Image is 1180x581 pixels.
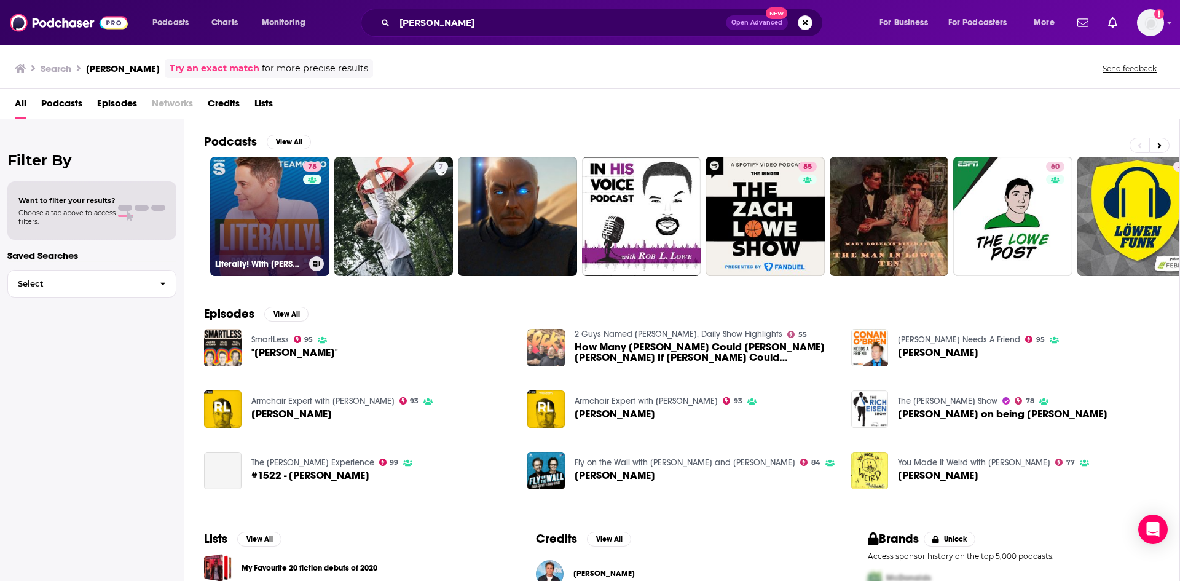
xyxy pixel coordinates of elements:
[1051,161,1060,173] span: 60
[204,531,227,547] h2: Lists
[575,342,836,363] span: How Many [PERSON_NAME] Could [PERSON_NAME] [PERSON_NAME] If [PERSON_NAME] Could [PERSON_NAME]?
[211,14,238,31] span: Charts
[575,396,718,406] a: Armchair Expert with Dax Shepard
[410,398,419,404] span: 93
[723,397,742,405] a: 93
[208,93,240,119] span: Credits
[10,11,128,34] img: Podchaser - Follow, Share and Rate Podcasts
[251,409,332,419] a: Rob Lowe
[573,569,635,579] span: [PERSON_NAME]
[395,13,726,33] input: Search podcasts, credits, & more...
[575,342,836,363] a: How Many Lowe's Could Rob Lowe Rob If Rob Lowe Could Rob Lowe's?
[170,61,259,76] a: Try an exact match
[766,7,788,19] span: New
[1046,162,1064,172] a: 60
[390,460,398,465] span: 99
[851,452,889,489] a: Rob Lowe
[527,329,565,366] a: How Many Lowe's Could Rob Lowe Rob If Rob Lowe Could Rob Lowe's?
[237,532,281,547] button: View All
[294,336,313,343] a: 95
[7,250,176,261] p: Saved Searches
[144,13,205,33] button: open menu
[251,347,338,358] a: "Rob Lowe"
[726,15,788,30] button: Open AdvancedNew
[262,61,368,76] span: for more precise results
[41,63,71,74] h3: Search
[1138,515,1168,544] div: Open Intercom Messenger
[242,561,377,575] a: My Favourite 20 fiction debuts of 2020
[575,409,655,419] a: Rob Lowe
[851,329,889,366] img: Rob Lowe
[215,259,304,269] h3: Literally! With [PERSON_NAME]
[7,151,176,169] h2: Filter By
[204,134,257,149] h2: Podcasts
[898,334,1020,345] a: Conan O’Brien Needs A Friend
[803,161,812,173] span: 85
[868,531,919,547] h2: Brands
[898,470,978,481] span: [PERSON_NAME]
[1015,397,1034,405] a: 78
[204,329,242,366] img: "Rob Lowe"
[898,347,978,358] span: [PERSON_NAME]
[372,9,835,37] div: Search podcasts, credits, & more...
[898,347,978,358] a: Rob Lowe
[251,334,289,345] a: SmartLess
[203,13,245,33] a: Charts
[575,457,795,468] a: Fly on the Wall with Dana Carvey and David Spade
[7,270,176,298] button: Select
[41,93,82,119] a: Podcasts
[527,390,565,428] img: Rob Lowe
[573,569,635,579] a: Rob Lowe
[399,397,419,405] a: 93
[1026,398,1034,404] span: 78
[262,14,305,31] span: Monitoring
[251,470,369,481] a: #1522 - Rob Lowe
[811,460,820,465] span: 84
[1137,9,1164,36] img: User Profile
[152,93,193,119] span: Networks
[15,93,26,119] a: All
[86,63,160,74] h3: [PERSON_NAME]
[953,157,1072,276] a: 60
[204,134,311,149] a: PodcastsView All
[97,93,137,119] a: Episodes
[1025,336,1045,343] a: 95
[898,409,1107,419] span: [PERSON_NAME] on being [PERSON_NAME]
[787,331,807,338] a: 55
[264,307,309,322] button: View All
[575,470,655,481] a: Rob Lowe
[439,161,443,173] span: 7
[731,20,782,26] span: Open Advanced
[868,551,1160,561] p: Access sponsor history on the top 5,000 podcasts.
[1066,460,1075,465] span: 77
[1154,9,1164,19] svg: Add a profile image
[898,409,1107,419] a: Rob Lowe on being Rob Lowe
[898,470,978,481] a: Rob Lowe
[308,161,317,173] span: 78
[800,459,820,466] a: 84
[575,329,782,339] a: 2 Guys Named Chris, Daily Show Highlights
[379,459,399,466] a: 99
[1103,12,1122,33] a: Show notifications dropdown
[1099,63,1160,74] button: Send feedback
[1055,459,1075,466] a: 77
[898,396,997,406] a: The Rich Eisen Show
[210,157,329,276] a: 78Literally! With [PERSON_NAME]
[851,390,889,428] img: Rob Lowe on being Rob Lowe
[204,390,242,428] img: Rob Lowe
[940,13,1025,33] button: open menu
[251,409,332,419] span: [PERSON_NAME]
[1034,14,1055,31] span: More
[254,93,273,119] a: Lists
[536,531,577,547] h2: Credits
[1072,12,1093,33] a: Show notifications dropdown
[575,470,655,481] span: [PERSON_NAME]
[587,532,631,547] button: View All
[204,306,254,322] h2: Episodes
